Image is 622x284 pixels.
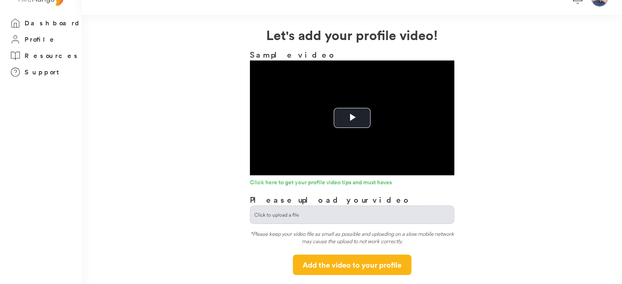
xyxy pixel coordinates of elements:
button: Add the video to your profile [293,255,411,275]
h3: Support [25,67,63,77]
h3: Please upload your video [250,194,411,206]
h3: Resources [25,51,80,61]
h2: Let's add your profile video! [82,25,622,45]
a: Click here to get your profile video tips and must haves [250,179,454,188]
div: Video Player [250,60,454,175]
div: *Please keep your video file as small as possible and uploading on a slow mobile network may caus... [250,230,454,248]
h3: Profile [25,34,56,45]
h3: Sample video [250,49,454,60]
h3: Dashboard [25,18,82,28]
